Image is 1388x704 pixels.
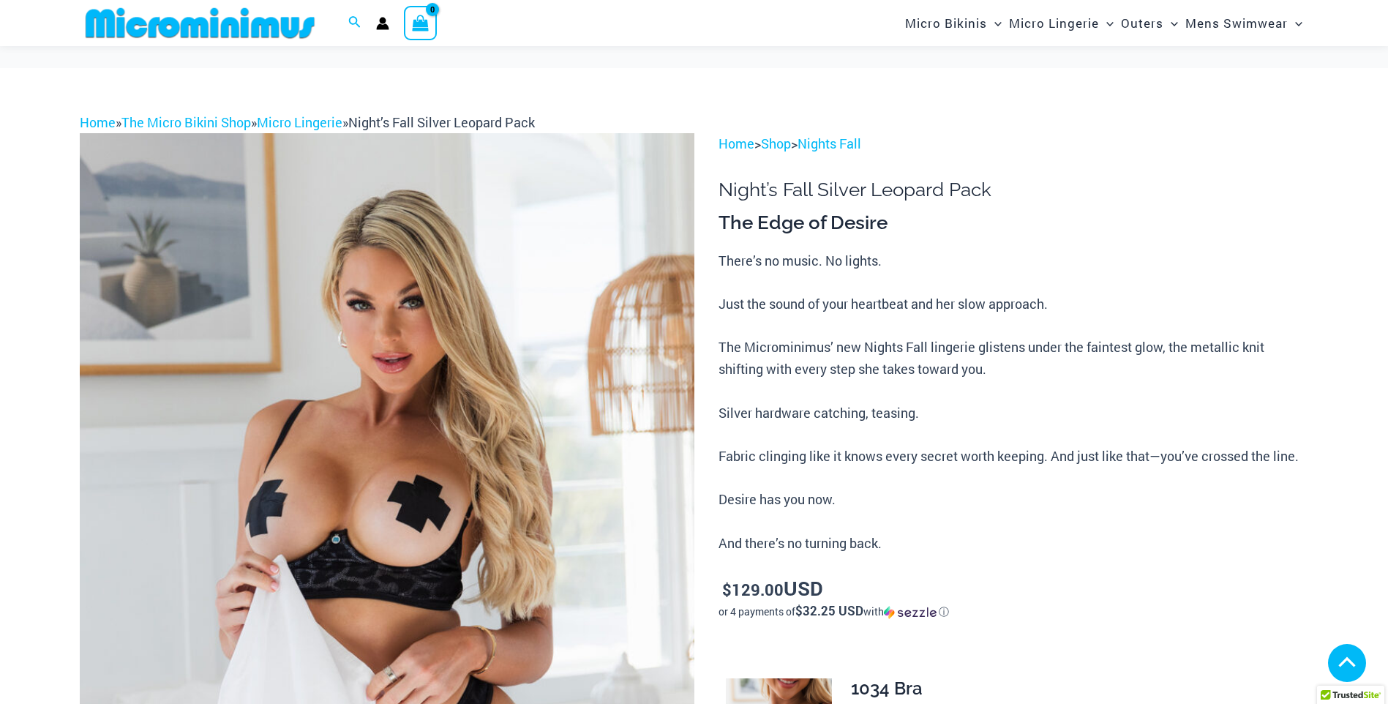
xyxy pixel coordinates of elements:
span: Micro Bikinis [905,4,987,42]
div: or 4 payments of$32.25 USDwithSezzle Click to learn more about Sezzle [719,604,1308,619]
span: Night’s Fall Silver Leopard Pack [348,113,535,131]
a: The Micro Bikini Shop [121,113,251,131]
span: Menu Toggle [1163,4,1178,42]
a: Mens SwimwearMenu ToggleMenu Toggle [1182,4,1306,42]
span: Micro Lingerie [1009,4,1099,42]
div: or 4 payments of with [719,604,1308,619]
a: Home [80,113,116,131]
a: Nights Fall [798,135,861,152]
span: » » » [80,113,535,131]
a: Search icon link [348,14,361,33]
h3: The Edge of Desire [719,211,1308,236]
a: OutersMenu ToggleMenu Toggle [1117,4,1182,42]
h1: Night’s Fall Silver Leopard Pack [719,179,1308,201]
span: $ [722,579,732,600]
a: View Shopping Cart, empty [404,6,438,40]
span: 1034 Bra [851,678,923,699]
bdi: 129.00 [722,579,784,600]
nav: Site Navigation [899,2,1309,44]
span: Mens Swimwear [1185,4,1288,42]
span: Outers [1121,4,1163,42]
a: Micro LingerieMenu ToggleMenu Toggle [1005,4,1117,42]
span: Menu Toggle [987,4,1002,42]
span: Menu Toggle [1099,4,1114,42]
p: > > [719,133,1308,155]
p: There’s no music. No lights. Just the sound of your heartbeat and her slow approach. The Micromin... [719,250,1308,555]
a: Micro Lingerie [257,113,342,131]
a: Account icon link [376,17,389,30]
a: Home [719,135,754,152]
p: USD [719,577,1308,601]
a: Shop [761,135,791,152]
span: Menu Toggle [1288,4,1302,42]
img: Sezzle [884,606,937,619]
a: Micro BikinisMenu ToggleMenu Toggle [901,4,1005,42]
img: MM SHOP LOGO FLAT [80,7,320,40]
span: $32.25 USD [795,602,863,619]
